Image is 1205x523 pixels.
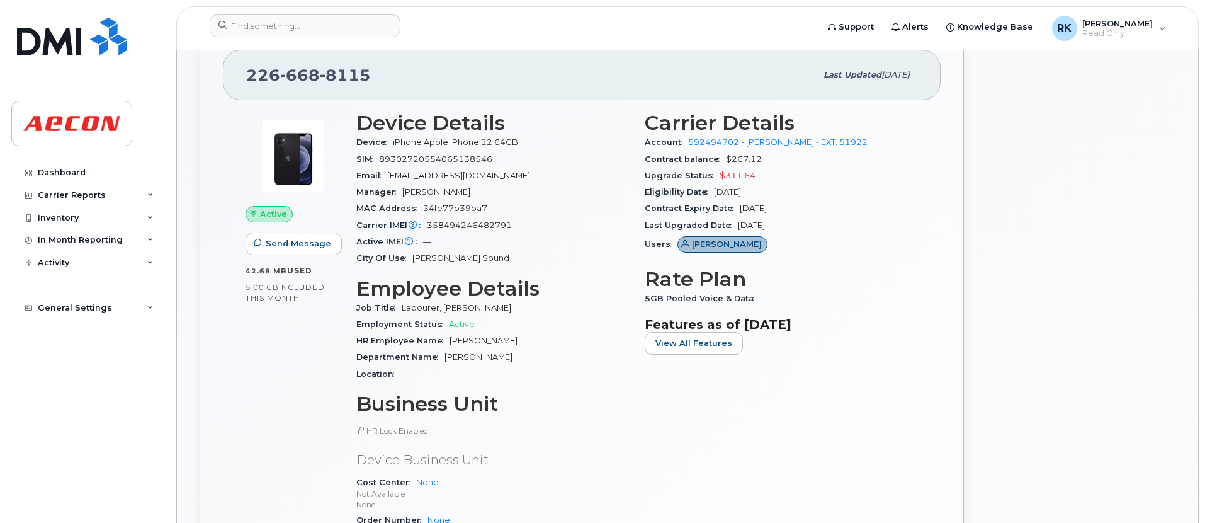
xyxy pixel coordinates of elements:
span: 668 [280,66,320,84]
span: Eligibility Date [645,187,714,197]
span: Active [449,319,475,329]
span: [DATE] [881,70,910,79]
span: Email [356,171,387,180]
span: Upgrade Status [645,171,720,180]
span: View All Features [655,337,732,349]
span: Active IMEI [356,237,423,246]
h3: Rate Plan [645,268,918,290]
span: 42.68 MB [246,267,287,275]
span: Active [260,208,287,220]
a: Alerts [883,14,937,40]
a: Support [819,14,883,40]
div: Rupinder Kaur [1043,16,1175,41]
span: Users [645,239,677,249]
span: [PERSON_NAME] [450,336,518,345]
span: Location [356,369,400,379]
span: [PERSON_NAME] Sound [412,253,509,263]
span: Labourer, [PERSON_NAME] [402,303,511,313]
span: [PERSON_NAME] [1082,18,1153,28]
span: $267.12 [726,154,762,164]
span: Last updated [823,70,881,79]
span: City Of Use [356,253,412,263]
button: Send Message [246,233,342,255]
span: Contract Expiry Date [645,204,740,213]
p: HR Lock Enabled [356,425,630,436]
h3: Employee Details [356,277,630,300]
span: 226 [246,66,371,84]
h3: Business Unit [356,393,630,415]
span: HR Employee Name [356,336,450,345]
a: 592494702 - [PERSON_NAME] - EXT. 51922 [688,137,868,147]
p: Not Available [356,488,630,499]
a: Knowledge Base [937,14,1042,40]
span: RK [1057,21,1072,36]
span: [PERSON_NAME] [692,238,762,250]
span: included this month [246,282,325,303]
span: Employment Status [356,319,449,329]
h3: Device Details [356,112,630,134]
span: 5.00 GB [246,283,279,292]
span: 8115 [320,66,371,84]
span: MAC Address [356,204,423,213]
span: 358494246482791 [427,221,512,230]
a: [PERSON_NAME] [677,239,767,249]
span: [DATE] [714,187,741,197]
a: None [416,478,439,487]
span: — [423,237,431,246]
h3: Carrier Details [645,112,918,134]
span: 34fe77b39ba7 [423,204,487,213]
span: Manager [356,187,402,197]
span: Department Name [356,352,444,362]
h3: Features as of [DATE] [645,317,918,332]
span: Knowledge Base [957,21,1033,33]
span: 5GB Pooled Voice & Data [645,294,761,303]
span: $311.64 [720,171,755,180]
span: Send Message [266,238,331,250]
span: [DATE] [740,204,767,213]
span: iPhone Apple iPhone 12 64GB [393,137,518,147]
span: Carrier IMEI [356,221,427,230]
span: Contract balance [645,154,726,164]
span: Cost Center [356,478,416,487]
span: Device [356,137,393,147]
span: Job Title [356,303,402,313]
span: used [287,266,312,275]
button: View All Features [645,332,743,355]
span: [DATE] [738,221,765,230]
span: [PERSON_NAME] [402,187,470,197]
span: Account [645,137,688,147]
input: Find something... [210,14,400,37]
span: Read Only [1082,28,1153,38]
p: Device Business Unit [356,451,630,469]
span: Support [839,21,874,33]
p: None [356,499,630,510]
span: [EMAIL_ADDRESS][DOMAIN_NAME] [387,171,530,180]
span: Alerts [902,21,929,33]
span: [PERSON_NAME] [444,352,512,362]
span: Last Upgraded Date [645,221,738,230]
span: 89302720554065138546 [379,154,492,164]
img: image20231002-3703462-13rp08h.jpeg [256,118,331,193]
span: SIM [356,154,379,164]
